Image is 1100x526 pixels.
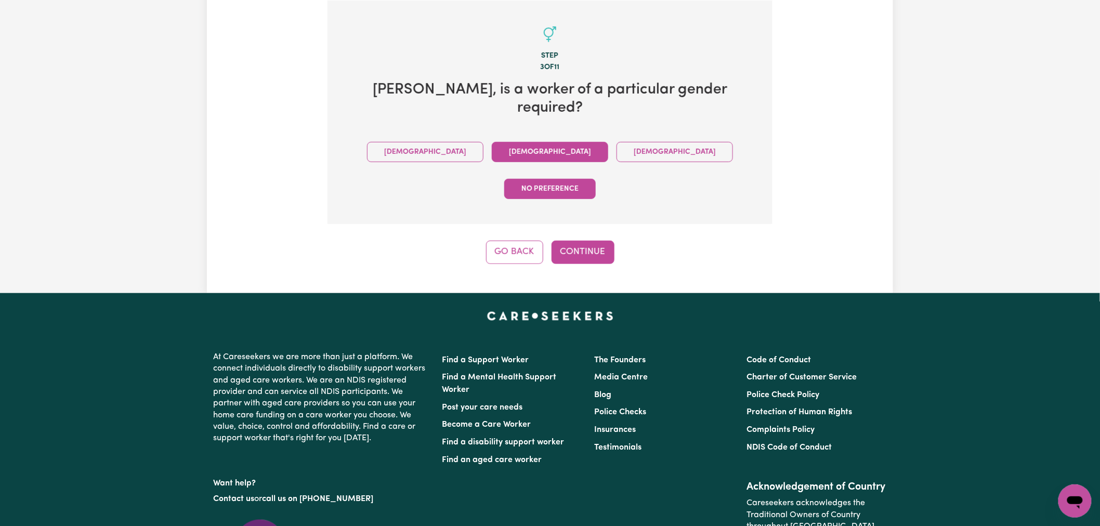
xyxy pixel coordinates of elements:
[367,142,483,162] button: [DEMOGRAPHIC_DATA]
[747,426,815,434] a: Complaints Policy
[504,179,596,199] button: No preference
[442,438,564,446] a: Find a disability support worker
[594,426,636,434] a: Insurances
[213,495,254,503] a: Contact us
[747,391,820,399] a: Police Check Policy
[594,408,646,416] a: Police Checks
[594,373,648,382] a: Media Centre
[617,142,733,162] button: [DEMOGRAPHIC_DATA]
[213,474,429,489] p: Want help?
[344,81,756,117] h2: [PERSON_NAME] , is a worker of a particular gender required?
[747,373,857,382] a: Charter of Customer Service
[262,495,373,503] a: call us on [PHONE_NUMBER]
[486,241,543,264] button: Go Back
[213,347,429,449] p: At Careseekers we are more than just a platform. We connect individuals directly to disability su...
[442,420,531,429] a: Become a Care Worker
[213,489,429,509] p: or
[442,356,529,364] a: Find a Support Worker
[594,356,646,364] a: The Founders
[747,481,887,493] h2: Acknowledgement of Country
[442,456,542,464] a: Find an aged care worker
[487,312,613,320] a: Careseekers home page
[747,356,811,364] a: Code of Conduct
[747,443,832,452] a: NDIS Code of Conduct
[492,142,608,162] button: [DEMOGRAPHIC_DATA]
[594,443,641,452] a: Testimonials
[1058,484,1092,518] iframe: Button to launch messaging window
[594,391,611,399] a: Blog
[747,408,853,416] a: Protection of Human Rights
[344,62,756,73] div: 3 of 11
[442,373,556,394] a: Find a Mental Health Support Worker
[344,50,756,62] div: Step
[442,403,522,412] a: Post your care needs
[552,241,614,264] button: Continue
